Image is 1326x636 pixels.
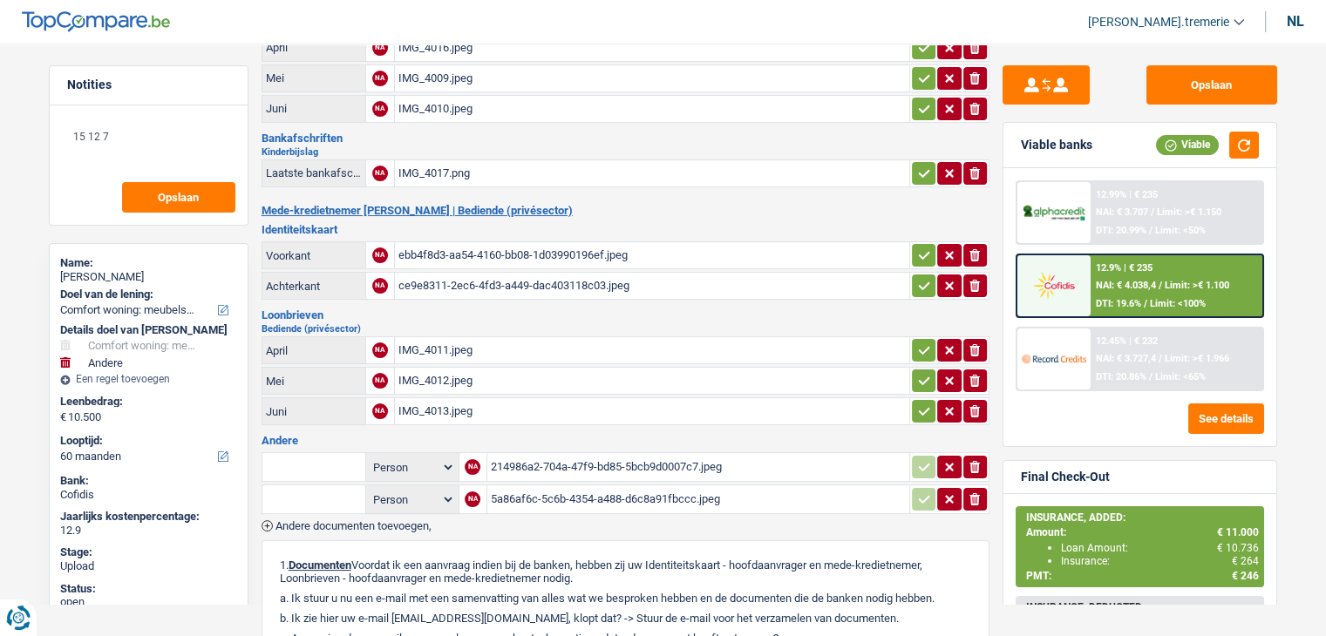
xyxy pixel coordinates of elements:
span: / [1159,353,1162,364]
div: Bank: [60,474,237,488]
span: Limit: >€ 1.150 [1157,206,1221,218]
span: NAI: € 3.707 [1096,206,1148,218]
img: Record Credits [1022,342,1086,375]
div: Final Check-Out [1021,470,1110,484]
div: NA [372,247,388,263]
div: IMG_4016.jpeg [398,35,906,61]
div: Status: [60,582,237,596]
span: Limit: >€ 1.100 [1165,280,1229,291]
div: NA [372,278,388,294]
div: ebb4f8d3-aa54-4160-bb08-1d03990196ef.jpeg [398,242,906,268]
h5: Notities [67,78,230,92]
span: € 11.000 [1217,526,1259,538]
span: Limit: <100% [1150,298,1206,309]
div: Insurance: [1061,555,1259,567]
div: NA [372,342,388,358]
span: / [1151,206,1154,218]
div: [PERSON_NAME] [60,270,237,284]
span: [PERSON_NAME].tremerie [1088,15,1229,30]
div: Loan Amount: [1061,542,1259,554]
span: DTI: 20.86% [1096,371,1146,382]
div: April [266,41,362,54]
span: NAI: € 3.727,4 [1096,353,1156,364]
div: 5a86af6c-5c6b-4354-a488-d6c8a91fbccc.jpeg [491,486,906,512]
div: Stage: [60,545,237,559]
h2: Kinderbijslag [262,147,989,157]
div: NA [465,459,480,475]
span: / [1159,280,1162,291]
span: Limit: >€ 1.966 [1165,353,1229,364]
div: PMT: [1026,570,1259,582]
div: NA [372,101,388,117]
div: IMG_4017.png [398,160,906,186]
button: Opslaan [122,182,235,213]
span: Opslaan [158,192,199,203]
div: Laatste bankafschriften mbt kinderbijslag [266,166,362,179]
div: Viable banks [1021,138,1092,152]
div: Upload [60,559,237,573]
img: Alphacredit [1022,203,1086,223]
div: IMG_4011.jpeg [398,337,906,363]
span: NAI: € 4.038,4 [1096,280,1156,291]
span: € 246 [1232,570,1259,582]
span: / [1149,371,1153,382]
div: open [60,595,237,609]
div: INSURANCE, DEDUCTED: [1026,601,1259,613]
div: Voorkant [266,249,362,262]
span: DTI: 19.6% [1096,298,1141,309]
div: INSURANCE, ADDED: [1026,511,1259,524]
span: / [1144,298,1147,309]
div: 214986a2-704a-47f9-bd85-5bcb9d0007c7.jpeg [491,454,906,480]
span: / [1149,225,1153,236]
img: TopCompare Logo [22,11,170,32]
div: IMG_4010.jpeg [398,96,906,122]
div: Mei [266,375,362,388]
h2: Bediende (privésector) [262,324,989,334]
div: 12.45% | € 232 [1096,335,1158,347]
label: Looptijd: [60,434,234,448]
img: Cofidis [1022,269,1086,301]
span: € [60,410,66,424]
div: nl [1287,13,1304,30]
div: IMG_4012.jpeg [398,368,906,394]
div: Cofidis [60,488,237,502]
div: NA [372,166,388,181]
div: NA [372,403,388,419]
div: Amount: [1026,526,1259,538]
span: € 264 [1232,555,1259,567]
span: Limit: <50% [1155,225,1206,236]
div: 12.9 [60,524,237,538]
button: Andere documenten toevoegen, [262,520,432,531]
h3: Andere [262,435,989,446]
div: April [266,344,362,357]
button: Opslaan [1146,65,1277,105]
div: Een regel toevoegen [60,373,237,385]
div: NA [465,491,480,507]
span: Andere documenten toevoegen, [275,520,432,531]
div: IMG_4009.jpeg [398,65,906,91]
a: [PERSON_NAME].tremerie [1074,8,1244,37]
span: Limit: <65% [1155,371,1206,382]
label: Doel van de lening: [60,288,234,301]
div: IMG_4013.jpeg [398,398,906,424]
div: Viable [1156,135,1219,154]
button: See details [1188,403,1264,434]
div: 12.99% | € 235 [1096,189,1158,200]
div: Juni [266,102,362,115]
h3: Identiteitskaart [262,224,989,235]
div: NA [372,40,388,56]
div: Jaarlijks kostenpercentage: [60,510,237,524]
div: ce9e8311-2ec6-4fd3-a449-dac403118c03.jpeg [398,273,906,299]
p: a. Ik stuur u nu een e-mail met een samenvatting van alles wat we besproken hebben en de document... [280,592,971,605]
h3: Bankafschriften [262,132,989,144]
div: Details doel van [PERSON_NAME] [60,323,237,337]
p: 1. Voordat ik een aanvraag indien bij de banken, hebben zij uw Identiteitskaart - hoofdaanvrager ... [280,558,971,585]
div: 12.9% | € 235 [1096,262,1153,274]
div: Name: [60,256,237,270]
div: NA [372,373,388,389]
h2: Mede-kredietnemer [PERSON_NAME] | Bediende (privésector) [262,204,989,218]
span: DTI: 20.99% [1096,225,1146,236]
label: Leenbedrag: [60,395,234,409]
h3: Loonbrieven [262,309,989,321]
div: Achterkant [266,280,362,293]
